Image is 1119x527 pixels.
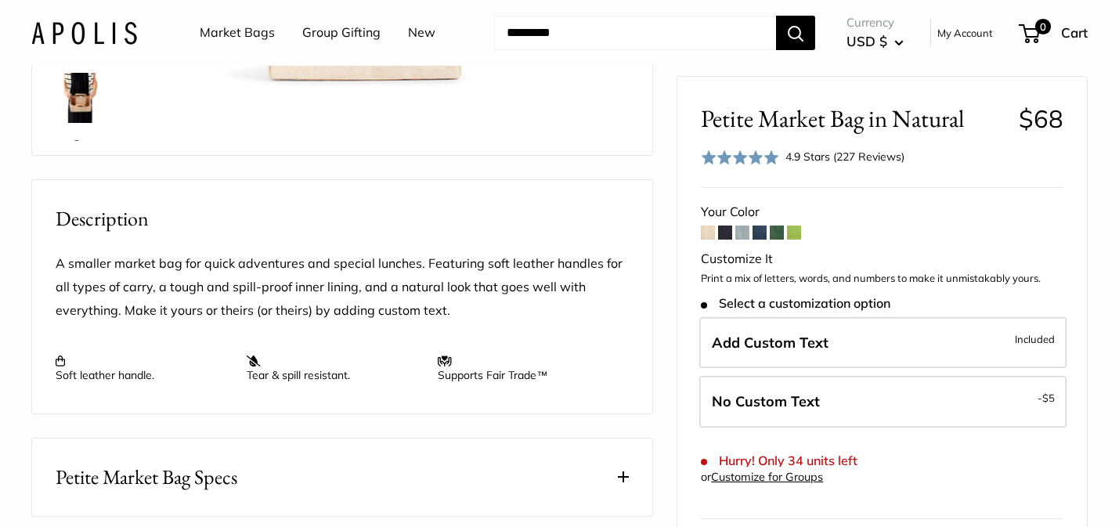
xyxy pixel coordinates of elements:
[846,12,904,34] span: Currency
[438,354,613,382] p: Supports Fair Trade™
[1019,103,1063,134] span: $68
[701,146,904,168] div: 4.9 Stars (227 Reviews)
[776,16,815,50] button: Search
[846,33,887,49] span: USD $
[701,453,857,468] span: Hurry! Only 34 units left
[937,23,993,42] a: My Account
[701,466,823,487] div: or
[701,200,1063,224] div: Your Color
[701,104,1006,133] span: Petite Market Bag in Natural
[56,73,106,123] img: Petite Market Bag in Natural
[712,333,828,351] span: Add Custom Text
[31,21,137,44] img: Apolis
[302,21,381,45] a: Group Gifting
[701,247,1063,271] div: Customize It
[712,392,820,410] span: No Custom Text
[56,252,629,323] p: A smaller market bag for quick adventures and special lunches. Featuring soft leather handles for...
[1038,388,1055,407] span: -
[56,135,106,186] img: Petite Market Bag in Natural
[52,70,109,126] a: Petite Market Bag in Natural
[1061,24,1088,41] span: Cart
[1035,19,1051,34] span: 0
[699,316,1067,368] label: Add Custom Text
[1015,329,1055,348] span: Included
[56,354,231,382] p: Soft leather handle.
[200,21,275,45] a: Market Bags
[247,354,422,382] p: Tear & spill resistant.
[494,16,776,50] input: Search...
[408,21,435,45] a: New
[1042,392,1055,404] span: $5
[1020,20,1088,45] a: 0 Cart
[56,204,629,234] h2: Description
[699,376,1067,428] label: Leave Blank
[701,271,1063,287] p: Print a mix of letters, words, and numbers to make it unmistakably yours.
[32,439,652,516] button: Petite Market Bag Specs
[52,132,109,189] a: Petite Market Bag in Natural
[56,462,237,493] span: Petite Market Bag Specs
[785,148,904,165] div: 4.9 Stars (227 Reviews)
[701,296,890,311] span: Select a customization option
[711,469,823,483] a: Customize for Groups
[846,29,904,54] button: USD $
